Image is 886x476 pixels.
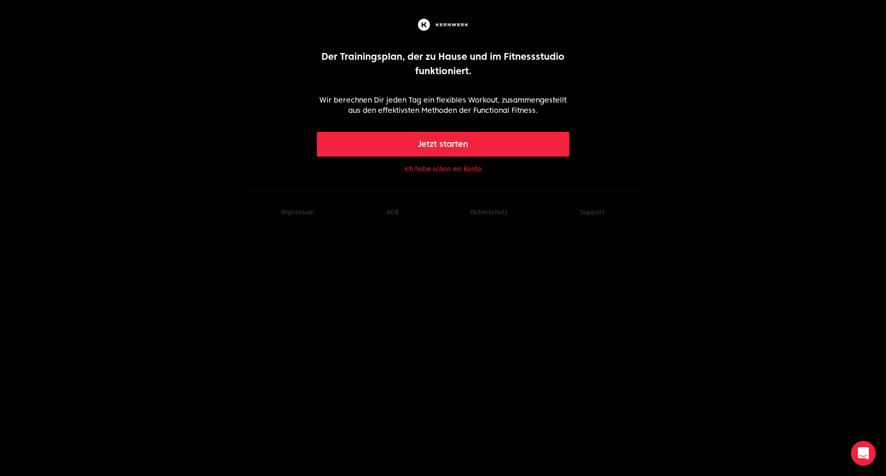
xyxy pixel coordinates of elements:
button: Jetzt starten [317,132,570,157]
p: Der Trainingsplan, der zu Hause und im Fitnessstudio funktioniert. [317,49,570,78]
a: Impressum [281,208,314,216]
img: Kernwerk® [416,16,470,33]
div: Open Intercom Messenger [851,441,876,466]
button: Ich habe schon ein Konto [404,165,482,173]
a: AGB [386,208,399,216]
button: Support [580,208,605,216]
a: Datenschutz [470,208,508,216]
p: Wir berechnen Dir jeden Tag ein flexibles Workout, zusammengestellt aus den effektivsten Methoden... [317,95,570,115]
